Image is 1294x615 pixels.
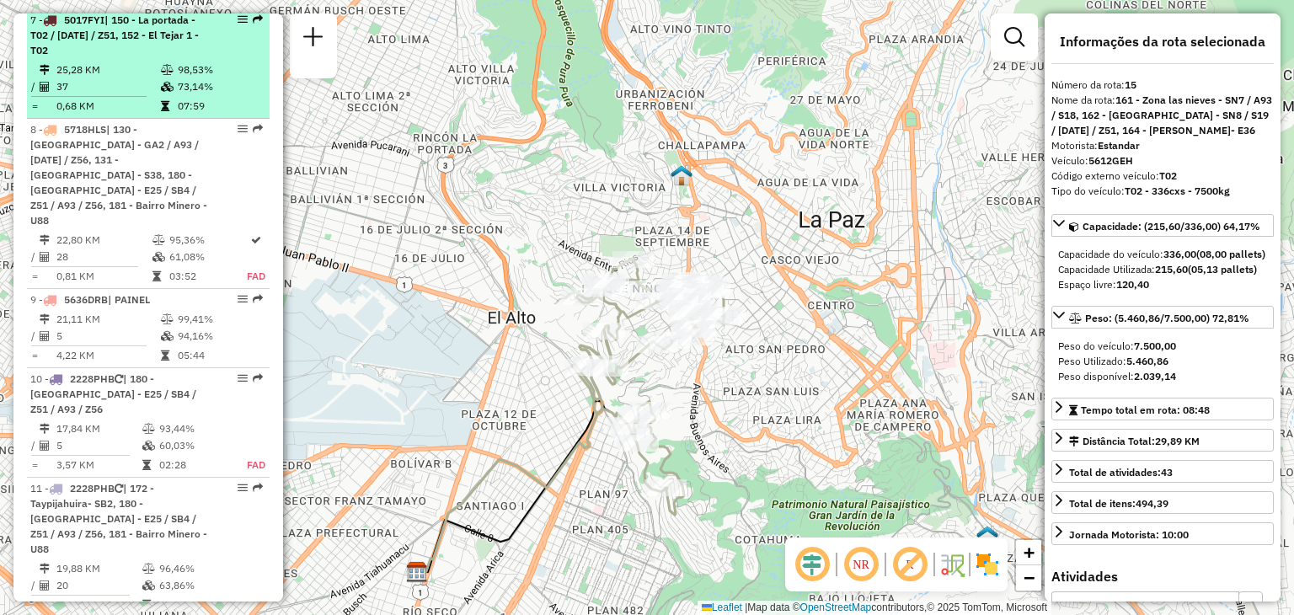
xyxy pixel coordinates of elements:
span: Tempo total em rota: 08:48 [1081,404,1210,416]
td: FAD [228,457,266,473]
td: 07:59 [177,98,262,115]
span: 8 - [30,123,207,227]
td: = [30,596,39,613]
strong: (05,13 pallets) [1188,263,1257,275]
td: 0,99 KM [56,596,142,613]
span: Capacidade: (215,60/336,00) 64,17% [1083,220,1260,233]
span: 29,89 KM [1155,435,1200,447]
img: UDC - La Paz [976,525,998,547]
strong: 120,40 [1116,278,1149,291]
i: Tempo total em rota [142,600,151,610]
a: Leaflet [702,602,742,613]
div: Capacidade: (215,60/336,00) 64,17% [1051,240,1274,299]
strong: 7.500,00 [1134,340,1176,352]
td: 4,22 KM [56,347,160,364]
i: Distância Total [40,424,50,434]
td: 05:44 [177,347,262,364]
span: Ocultar deslocamento [792,544,832,585]
i: % de utilização do peso [161,65,174,75]
span: 11 - [30,482,207,555]
td: / [30,577,39,594]
td: 37 [56,78,160,95]
i: Tempo total em rota [152,271,161,281]
a: Distância Total:29,89 KM [1051,429,1274,452]
td: 21,11 KM [56,311,160,328]
strong: 336,00 [1163,248,1196,260]
h4: Informações da rota selecionada [1051,34,1274,50]
td: / [30,328,39,345]
strong: 494,39 [1136,497,1168,510]
i: Distância Total [40,235,50,245]
td: 0,68 KM [56,98,160,115]
a: Nova sessão e pesquisa [297,20,330,58]
em: Opções [238,294,248,304]
span: | [745,602,747,613]
em: Rota exportada [253,483,263,493]
span: Peso: (5.460,86/7.500,00) 72,81% [1085,312,1249,324]
td: 96,46% [158,560,228,577]
td: = [30,98,39,115]
td: 28 [56,249,152,265]
td: 25,28 KM [56,61,160,78]
div: Map data © contributors,© 2025 TomTom, Microsoft [698,601,1051,615]
strong: 215,60 [1155,263,1188,275]
em: Rota exportada [253,373,263,383]
em: Opções [238,124,248,134]
td: 03:05 [158,596,228,613]
span: Total de atividades: [1069,466,1173,479]
i: Total de Atividades [40,82,50,92]
div: Veículo: [1051,153,1274,168]
i: Distância Total [40,314,50,324]
td: 60,03% [158,437,228,454]
span: 5636DRB [64,293,108,306]
a: Tempo total em rota: 08:48 [1051,398,1274,420]
div: Jornada Motorista: 10:00 [1069,527,1189,543]
td: = [30,457,39,473]
td: 5 [56,437,142,454]
a: Total de itens:494,39 [1051,491,1274,514]
i: Tempo total em rota [161,101,169,111]
a: Zoom out [1016,565,1041,591]
strong: 43 [1161,466,1173,479]
i: Distância Total [40,564,50,574]
td: 19,88 KM [56,560,142,577]
td: FAD [228,596,266,613]
i: Total de Atividades [40,252,50,262]
span: 7 - [30,13,199,56]
span: | 150 - La portada - T02 / [DATE] / Z51, 152 - El Tejar 1 - T02 [30,13,199,56]
td: 98,53% [177,61,262,78]
i: Tempo total em rota [161,350,169,361]
span: Ocultar NR [841,544,881,585]
a: Peso: (5.460,86/7.500,00) 72,81% [1051,306,1274,329]
td: 95,36% [168,232,247,249]
span: 10 - [30,372,196,415]
span: − [1024,567,1035,588]
strong: 161 - Zona las nieves - SN7 / A93 / S18, 162 - [GEOGRAPHIC_DATA] - SN8 / S19 / [DATE] / Z51, 164 ... [1051,94,1272,136]
strong: 5612GEH [1088,154,1133,167]
td: 94,16% [177,328,262,345]
em: Rota exportada [253,294,263,304]
span: + [1024,542,1035,563]
em: Rota exportada [253,124,263,134]
strong: 2.039,14 [1134,370,1176,382]
i: Total de Atividades [40,331,50,341]
td: 0,81 KM [56,268,152,285]
div: Peso disponível: [1058,369,1267,384]
td: 61,08% [168,249,247,265]
em: Rota exportada [253,14,263,24]
strong: 5.460,86 [1126,355,1168,367]
em: Opções [238,483,248,493]
td: 73,14% [177,78,262,95]
div: Total de itens: [1069,496,1168,511]
em: Opções [238,14,248,24]
div: Número da rota: [1051,78,1274,93]
i: Total de Atividades [40,441,50,451]
td: 3,57 KM [56,457,142,473]
strong: T02 - 336cxs - 7500kg [1125,184,1230,197]
div: Peso: (5.460,86/7.500,00) 72,81% [1051,332,1274,391]
div: Código externo veículo: [1051,168,1274,184]
div: Nome da rota: [1051,93,1274,138]
div: Espaço livre: [1058,277,1267,292]
div: Peso Utilizado: [1058,354,1267,369]
i: Veículo já utilizado nesta sessão [115,484,123,494]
